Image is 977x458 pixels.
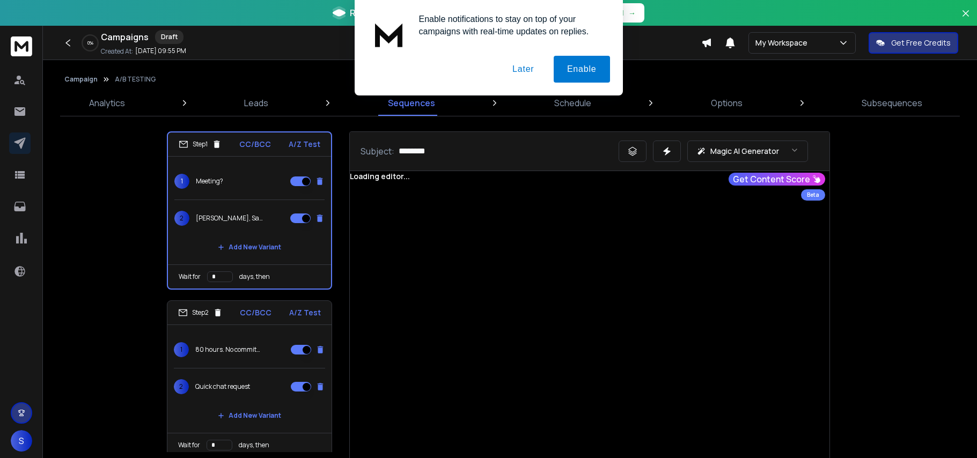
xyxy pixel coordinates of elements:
[289,307,321,318] p: A/Z Test
[167,300,332,457] li: Step2CC/BCCA/Z Test180 hours. No commitment.2Quick chat requestAdd New VariantWait fordays, then
[410,13,610,38] div: Enable notifications to stay on top of your campaigns with real-time updates on replies.
[554,97,591,109] p: Schedule
[196,214,265,223] p: [PERSON_NAME], Say "yes" to connect
[381,90,442,116] a: Sequences
[196,177,223,186] p: Meeting?
[178,441,200,449] p: Wait for
[862,97,922,109] p: Subsequences
[11,430,32,452] button: S
[195,382,250,391] p: Quick chat request
[209,405,290,426] button: Add New Variant
[195,345,264,354] p: 80 hours. No commitment.
[687,141,808,162] button: Magic AI Generator
[244,97,268,109] p: Leads
[710,146,779,157] p: Magic AI Generator
[239,139,271,150] p: CC/BCC
[174,342,189,357] span: 1
[855,90,929,116] a: Subsequences
[83,90,131,116] a: Analytics
[167,131,332,290] li: Step1CC/BCCA/Z Test1Meeting?2[PERSON_NAME], Say "yes" to connectAdd New VariantWait fordays, then
[174,174,189,189] span: 1
[239,441,269,449] p: days, then
[554,56,610,83] button: Enable
[209,237,290,258] button: Add New Variant
[801,189,825,201] div: Beta
[361,145,394,158] p: Subject:
[238,90,275,116] a: Leads
[174,211,189,226] span: 2
[711,97,743,109] p: Options
[729,173,825,186] button: Get Content Score
[239,272,270,281] p: days, then
[548,90,598,116] a: Schedule
[178,308,223,317] div: Step 2
[240,307,271,318] p: CC/BCC
[704,90,749,116] a: Options
[179,139,222,149] div: Step 1
[174,379,189,394] span: 2
[388,97,435,109] p: Sequences
[350,171,829,182] div: Loading editor...
[289,139,320,150] p: A/Z Test
[179,272,201,281] p: Wait for
[89,97,125,109] p: Analytics
[499,56,547,83] button: Later
[368,13,410,56] img: notification icon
